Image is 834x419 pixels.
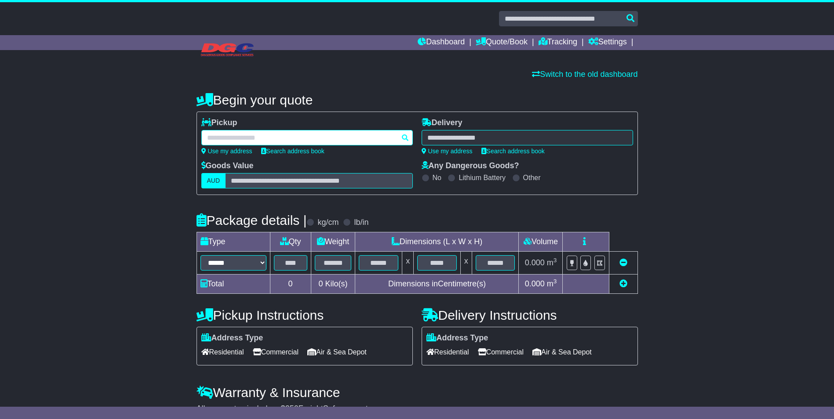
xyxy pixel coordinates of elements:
label: Any Dangerous Goods? [422,161,519,171]
a: Switch to the old dashboard [532,70,637,79]
td: Kilo(s) [311,275,355,294]
td: Total [197,275,270,294]
sup: 3 [554,257,557,264]
td: Qty [270,232,311,252]
span: Commercial [478,345,524,359]
a: Use my address [201,148,252,155]
a: Remove this item [619,258,627,267]
td: 0 [270,275,311,294]
a: Search address book [261,148,324,155]
h4: Package details | [197,213,307,228]
label: Pickup [201,118,237,128]
h4: Warranty & Insurance [197,385,638,400]
span: 0 [318,279,323,288]
a: Search address book [481,148,545,155]
label: AUD [201,173,226,188]
a: Dashboard [418,35,465,50]
a: Use my address [422,148,473,155]
td: Weight [311,232,355,252]
td: Dimensions in Centimetre(s) [355,275,519,294]
span: Air & Sea Depot [532,345,592,359]
td: x [460,252,472,275]
a: Tracking [539,35,577,50]
a: Quote/Book [476,35,528,50]
a: Settings [588,35,627,50]
label: Goods Value [201,161,254,171]
td: Dimensions (L x W x H) [355,232,519,252]
label: Address Type [201,333,263,343]
span: Commercial [253,345,299,359]
a: Add new item [619,279,627,288]
span: Residential [201,345,244,359]
h4: Pickup Instructions [197,308,413,322]
h4: Begin your quote [197,93,638,107]
td: Volume [519,232,563,252]
label: No [433,173,441,182]
label: lb/in [354,218,368,228]
span: 250 [285,404,299,413]
span: m [547,258,557,267]
span: m [547,279,557,288]
label: Address Type [426,333,488,343]
label: kg/cm [317,218,339,228]
sup: 3 [554,278,557,285]
label: Other [523,173,541,182]
span: Residential [426,345,469,359]
label: Lithium Battery [459,173,506,182]
td: x [402,252,414,275]
div: All our quotes include a $ FreightSafe warranty. [197,404,638,414]
td: Type [197,232,270,252]
typeahead: Please provide city [201,130,413,145]
span: 0.000 [525,279,545,288]
label: Delivery [422,118,463,128]
span: Air & Sea Depot [307,345,367,359]
h4: Delivery Instructions [422,308,638,322]
span: 0.000 [525,258,545,267]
